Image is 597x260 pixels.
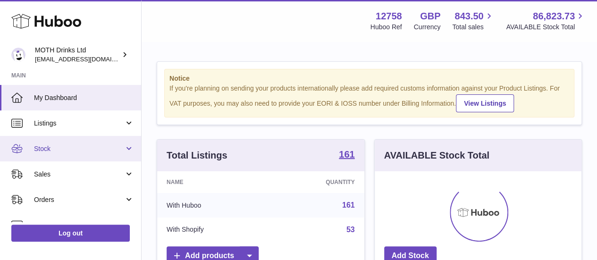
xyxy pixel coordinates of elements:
td: With Shopify [157,218,269,242]
div: Huboo Ref [370,23,402,32]
span: Sales [34,170,124,179]
strong: 12758 [376,10,402,23]
strong: GBP [420,10,440,23]
span: Total sales [452,23,494,32]
span: 843.50 [454,10,483,23]
th: Quantity [269,171,364,193]
span: 86,823.73 [533,10,575,23]
span: [EMAIL_ADDRESS][DOMAIN_NAME] [35,55,139,63]
a: 161 [339,150,354,161]
div: Currency [414,23,441,32]
h3: Total Listings [167,149,227,162]
span: My Dashboard [34,93,134,102]
a: 161 [342,201,355,209]
a: 53 [346,226,355,234]
strong: 161 [339,150,354,159]
th: Name [157,171,269,193]
a: 843.50 Total sales [452,10,494,32]
strong: Notice [169,74,569,83]
span: AVAILABLE Stock Total [506,23,586,32]
td: With Huboo [157,193,269,218]
img: orders@mothdrinks.com [11,48,25,62]
span: Listings [34,119,124,128]
h3: AVAILABLE Stock Total [384,149,489,162]
div: If you're planning on sending your products internationally please add required customs informati... [169,84,569,112]
a: View Listings [456,94,514,112]
a: Log out [11,225,130,242]
span: Usage [34,221,134,230]
a: 86,823.73 AVAILABLE Stock Total [506,10,586,32]
span: Stock [34,144,124,153]
div: MOTH Drinks Ltd [35,46,120,64]
span: Orders [34,195,124,204]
